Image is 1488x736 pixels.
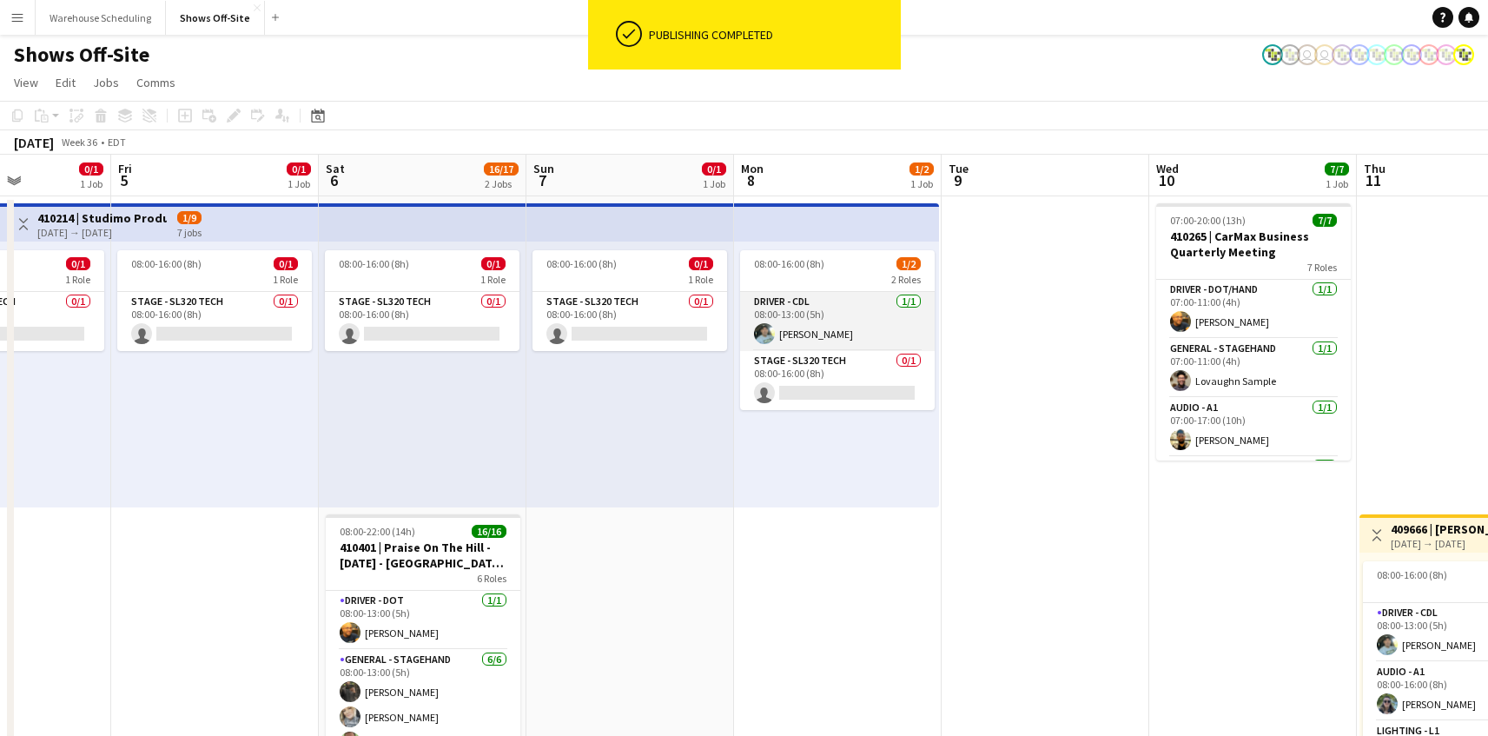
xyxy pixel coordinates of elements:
[1384,44,1405,65] app-user-avatar: Labor Coordinator
[326,540,520,571] h3: 410401 | Praise On The Hill - [DATE] - [GEOGRAPHIC_DATA], [GEOGRAPHIC_DATA]
[1419,44,1439,65] app-user-avatar: Labor Coordinator
[532,250,727,351] app-job-card: 08:00-16:00 (8h)0/11 RoleStage - SL320 Tech0/108:00-16:00 (8h)
[1262,44,1283,65] app-user-avatar: Labor Coordinator
[1156,203,1351,461] app-job-card: 07:00-20:00 (13h)7/7410265 | CarMax Business Quarterly Meeting7 RolesDriver - DOT/Hand1/107:00-11...
[116,170,132,190] span: 5
[1156,229,1351,260] h3: 410265 | CarMax Business Quarterly Meeting
[86,71,126,94] a: Jobs
[340,525,415,538] span: 08:00-22:00 (14h)
[1453,44,1474,65] app-user-avatar: Labor Coordinator
[325,292,519,351] app-card-role: Stage - SL320 Tech0/108:00-16:00 (8h)
[480,273,506,286] span: 1 Role
[274,257,298,270] span: 0/1
[129,71,182,94] a: Comms
[49,71,83,94] a: Edit
[1156,339,1351,398] app-card-role: General - Stagehand1/107:00-11:00 (4h)Lovaughn Sample
[288,177,310,190] div: 1 Job
[1156,398,1351,457] app-card-role: Audio - A11/107:00-17:00 (10h)[PERSON_NAME]
[946,170,969,190] span: 9
[1156,280,1351,339] app-card-role: Driver - DOT/Hand1/107:00-11:00 (4h)[PERSON_NAME]
[66,257,90,270] span: 0/1
[896,257,921,270] span: 1/2
[1377,568,1447,581] span: 08:00-16:00 (8h)
[1297,44,1318,65] app-user-avatar: Sara Hobbs
[740,351,935,410] app-card-role: Stage - SL320 Tech0/108:00-16:00 (8h)
[65,273,90,286] span: 1 Role
[326,161,345,176] span: Sat
[37,226,167,239] div: [DATE] → [DATE]
[1280,44,1300,65] app-user-avatar: Labor Coordinator
[57,136,101,149] span: Week 36
[79,162,103,176] span: 0/1
[1361,170,1385,190] span: 11
[1170,214,1246,227] span: 07:00-20:00 (13h)
[117,250,312,351] app-job-card: 08:00-16:00 (8h)0/11 RoleStage - SL320 Tech0/108:00-16:00 (8h)
[741,161,764,176] span: Mon
[754,257,824,270] span: 08:00-16:00 (8h)
[177,224,202,239] div: 7 jobs
[325,250,519,351] app-job-card: 08:00-16:00 (8h)0/11 RoleStage - SL320 Tech0/108:00-16:00 (8h)
[910,177,933,190] div: 1 Job
[1366,44,1387,65] app-user-avatar: Labor Coordinator
[136,75,175,90] span: Comms
[740,250,935,410] app-job-card: 08:00-16:00 (8h)1/22 RolesDriver - CDL1/108:00-13:00 (5h)[PERSON_NAME]Stage - SL320 Tech0/108:00-...
[1436,44,1457,65] app-user-avatar: Labor Coordinator
[1156,161,1179,176] span: Wed
[14,42,149,68] h1: Shows Off-Site
[703,177,725,190] div: 1 Job
[689,257,713,270] span: 0/1
[1154,170,1179,190] span: 10
[1313,214,1337,227] span: 7/7
[484,162,519,176] span: 16/17
[1325,162,1349,176] span: 7/7
[287,162,311,176] span: 0/1
[14,134,54,151] div: [DATE]
[56,75,76,90] span: Edit
[273,273,298,286] span: 1 Role
[477,572,506,585] span: 6 Roles
[14,75,38,90] span: View
[323,170,345,190] span: 6
[80,177,103,190] div: 1 Job
[108,136,126,149] div: EDT
[1307,261,1337,274] span: 7 Roles
[36,1,166,35] button: Warehouse Scheduling
[339,257,409,270] span: 08:00-16:00 (8h)
[472,525,506,538] span: 16/16
[533,161,554,176] span: Sun
[1156,457,1351,516] app-card-role: Video - TD/ Show Caller1/1
[7,71,45,94] a: View
[117,292,312,351] app-card-role: Stage - SL320 Tech0/108:00-16:00 (8h)
[531,170,554,190] span: 7
[93,75,119,90] span: Jobs
[909,162,934,176] span: 1/2
[532,292,727,351] app-card-role: Stage - SL320 Tech0/108:00-16:00 (8h)
[166,1,265,35] button: Shows Off-Site
[546,257,617,270] span: 08:00-16:00 (8h)
[1332,44,1352,65] app-user-avatar: Labor Coordinator
[688,273,713,286] span: 1 Role
[485,177,518,190] div: 2 Jobs
[1401,44,1422,65] app-user-avatar: Labor Coordinator
[118,161,132,176] span: Fri
[891,273,921,286] span: 2 Roles
[481,257,506,270] span: 0/1
[37,210,167,226] h3: 410214 | Studimo Productions
[702,162,726,176] span: 0/1
[949,161,969,176] span: Tue
[1314,44,1335,65] app-user-avatar: Toryn Tamborello
[177,211,202,224] span: 1/9
[131,257,202,270] span: 08:00-16:00 (8h)
[738,170,764,190] span: 8
[1349,44,1370,65] app-user-avatar: Labor Coordinator
[740,292,935,351] app-card-role: Driver - CDL1/108:00-13:00 (5h)[PERSON_NAME]
[1364,161,1385,176] span: Thu
[1326,177,1348,190] div: 1 Job
[649,27,894,43] div: Publishing completed
[326,591,520,650] app-card-role: Driver - DOT1/108:00-13:00 (5h)[PERSON_NAME]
